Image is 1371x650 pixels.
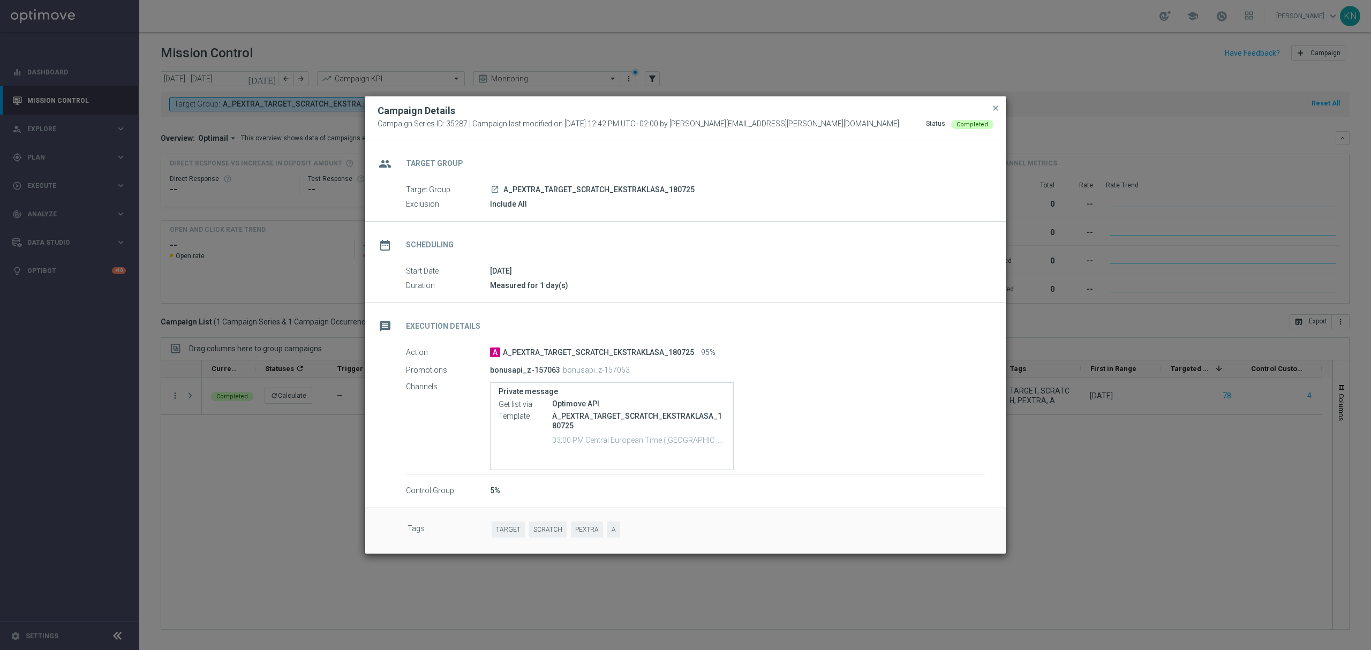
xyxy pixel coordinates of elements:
h2: Campaign Details [378,104,455,117]
label: Action [406,348,490,358]
label: Channels [406,382,490,392]
div: Optimove API [552,398,725,409]
span: Campaign Series ID: 35287 | Campaign last modified on [DATE] 12:42 PM UTC+02:00 by [PERSON_NAME][... [378,119,899,129]
h2: Execution Details [406,321,480,331]
p: 03:00 PM Central European Time ([GEOGRAPHIC_DATA]) (UTC +02:00) [552,434,725,445]
span: A_PEXTRA_TARGET_SCRATCH_EKSTRAKLASA_180725 [503,348,694,358]
div: Include All [490,199,985,209]
div: 5% [490,485,985,496]
label: Control Group [406,486,490,496]
label: Duration [406,281,490,291]
i: launch [491,185,499,194]
label: Tags [408,521,492,538]
span: A [607,521,620,538]
span: A [490,347,500,357]
i: date_range [375,236,395,255]
label: Exclusion [406,200,490,209]
div: Status: [926,119,947,129]
span: Completed [956,121,988,128]
p: bonusapi_z-157063 [490,365,560,375]
i: message [375,317,395,336]
colored-tag: Completed [951,119,993,128]
label: Private message [499,387,725,396]
h2: Target Group [406,158,463,169]
p: bonusapi_z-157063 [563,365,630,375]
span: A_PEXTRA_TARGET_SCRATCH_EKSTRAKLASA_180725 [503,185,695,195]
div: Measured for 1 day(s) [490,280,985,291]
i: group [375,154,395,173]
label: Promotions [406,365,490,375]
span: TARGET [492,521,525,538]
div: [DATE] [490,266,985,276]
p: A_PEXTRA_TARGET_SCRATCH_EKSTRAKLASA_180725 [552,411,725,430]
label: Target Group [406,185,490,195]
h2: Scheduling [406,240,454,250]
span: 95% [701,348,715,358]
span: SCRATCH [529,521,567,538]
label: Get list via [499,399,552,409]
label: Start Date [406,267,490,276]
span: close [991,104,1000,112]
a: launch [490,185,500,195]
span: PEXTRA [571,521,603,538]
label: Template [499,411,552,421]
